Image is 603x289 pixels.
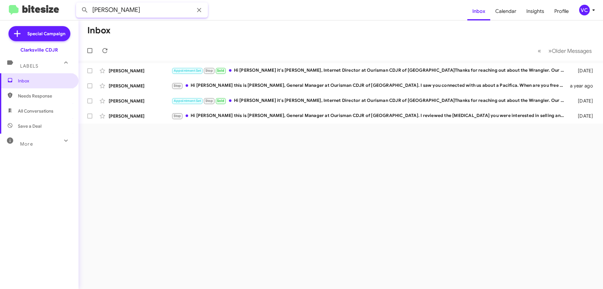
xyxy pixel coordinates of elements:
div: a year ago [568,83,598,89]
a: Inbox [467,2,490,20]
h1: Inbox [87,25,111,36]
span: Stop [205,69,213,73]
span: Stop [174,84,181,88]
span: » [548,47,552,55]
nav: Page navigation example [534,44,595,57]
div: VC [579,5,590,15]
a: Special Campaign [8,26,70,41]
span: All Conversations [18,108,53,114]
span: Labels [20,63,38,69]
div: Hi [PERSON_NAME] it's [PERSON_NAME], Internet Director at Ourisman CDJR of [GEOGRAPHIC_DATA]Thank... [171,67,568,74]
span: More [20,141,33,147]
div: [DATE] [568,113,598,119]
button: VC [574,5,596,15]
span: Sold [217,99,224,103]
button: Previous [534,44,545,57]
span: Appointment Set [174,69,201,73]
div: [PERSON_NAME] [109,83,171,89]
button: Next [545,44,595,57]
div: Clarksville CDJR [20,47,58,53]
a: Insights [521,2,549,20]
span: Needs Response [18,93,71,99]
span: Inbox [18,78,71,84]
div: [PERSON_NAME] [109,98,171,104]
span: Appointment Set [174,99,201,103]
span: Stop [174,114,181,118]
div: [DATE] [568,68,598,74]
div: Hi [PERSON_NAME] this is [PERSON_NAME], General Manager at Ourisman CDJR of [GEOGRAPHIC_DATA]. I ... [171,82,568,89]
span: Sold [217,69,224,73]
span: « [538,47,541,55]
span: Save a Deal [18,123,41,129]
a: Calendar [490,2,521,20]
a: Profile [549,2,574,20]
span: Special Campaign [27,31,65,37]
div: Hi [PERSON_NAME] it's [PERSON_NAME], Internet Director at Ourisman CDJR of [GEOGRAPHIC_DATA]Thank... [171,97,568,104]
div: Hi [PERSON_NAME] this is [PERSON_NAME], General Manager at Ourisman CDJR of [GEOGRAPHIC_DATA]. I ... [171,112,568,119]
div: [DATE] [568,98,598,104]
div: [PERSON_NAME] [109,68,171,74]
div: [PERSON_NAME] [109,113,171,119]
span: Stop [205,99,213,103]
span: Older Messages [552,47,592,54]
input: Search [76,3,208,18]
